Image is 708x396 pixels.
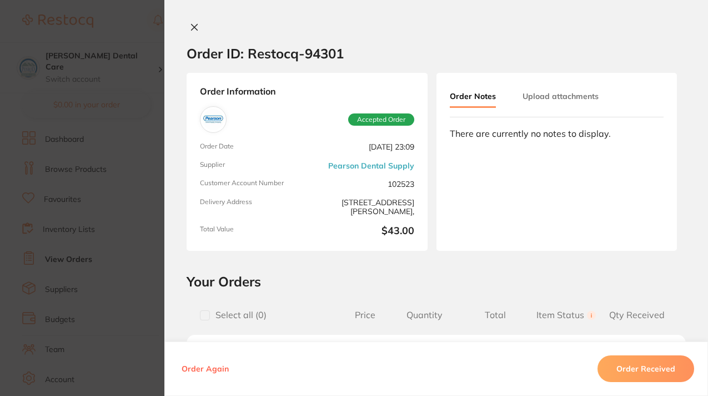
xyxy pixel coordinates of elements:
span: Delivery Address [200,198,303,216]
span: [STREET_ADDRESS][PERSON_NAME], [312,198,414,216]
div: There are currently no notes to display. [450,128,664,138]
span: Price [342,310,389,320]
span: Accepted Order [348,113,414,126]
strong: Order Information [200,86,414,97]
span: Qty Received [601,310,672,320]
button: Order Received [597,355,694,382]
span: 102523 [312,179,414,189]
button: Order Notes [450,86,496,108]
span: Customer Account Number [200,179,303,189]
span: Total Value [200,225,303,237]
span: Order Date [200,142,303,152]
span: [DATE] 23:09 [312,142,414,152]
span: Total [460,310,531,320]
h2: Your Orders [187,273,686,290]
button: Order Again [178,364,232,374]
button: Upload attachments [523,86,599,106]
a: Pearson Dental Supply [328,161,414,170]
img: Pearson Dental Supply [203,109,224,130]
h2: Order ID: Restocq- 94301 [187,45,344,62]
span: Quantity [389,310,460,320]
b: $43.00 [312,225,414,237]
span: Supplier [200,161,303,170]
span: Item Status [531,310,602,320]
span: Select all ( 0 ) [210,310,267,320]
